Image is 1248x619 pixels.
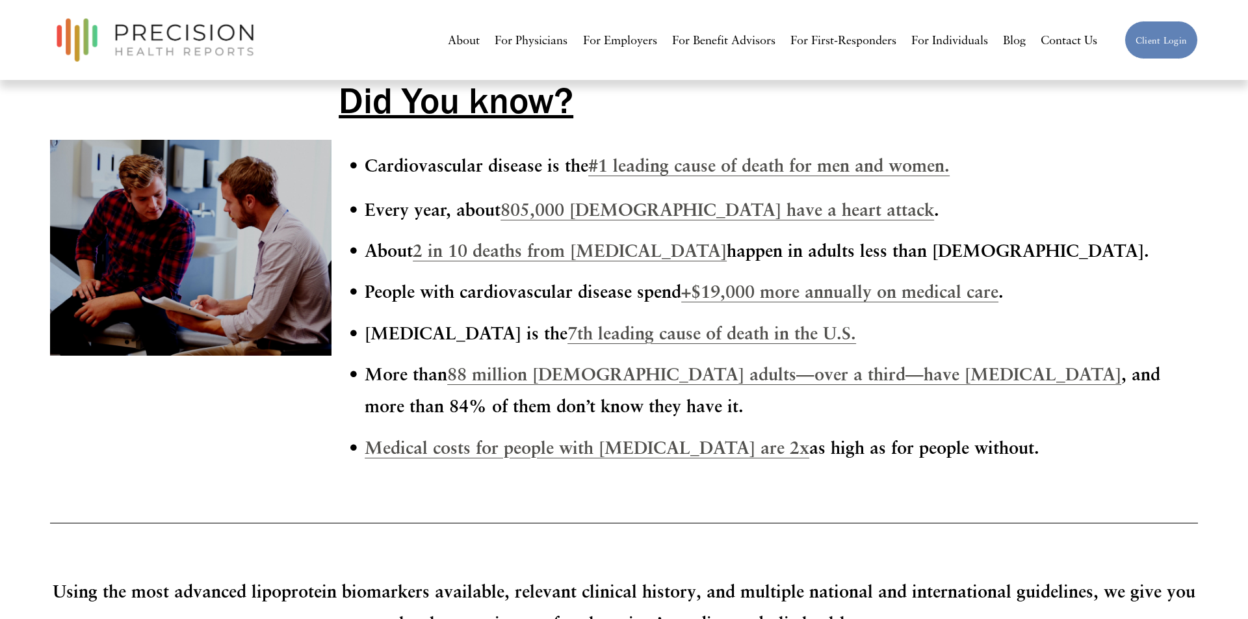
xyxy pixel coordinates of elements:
strong: happen in adults less than [DEMOGRAPHIC_DATA]. [727,239,1149,261]
strong: . [934,198,939,220]
a: 2 in 10 deaths from [MEDICAL_DATA] [413,239,727,261]
strong: Cardiovascular disease is the [365,154,588,176]
a: For First-Responders [790,28,896,52]
a: Medical costs for people with [MEDICAL_DATA] are 2x [365,436,809,458]
a: About [448,28,480,52]
strong: [MEDICAL_DATA] is the [365,322,567,343]
a: Blog [1003,28,1026,52]
strong: . [998,280,1004,302]
a: For Benefit Advisors [672,28,775,52]
a: 805,000 [DEMOGRAPHIC_DATA] have a heart attack [500,198,934,220]
strong: as high as for people without. [809,436,1039,458]
strong: Every year, about [365,198,500,220]
a: +$19,000 more annually on medical care [681,280,998,302]
img: Precision Health Reports [50,12,261,68]
a: Contact Us [1041,28,1097,52]
strong: People with cardiovascular disease spend [365,280,681,302]
a: For Individuals [911,28,988,52]
a: For Physicians [495,28,567,52]
a: Client Login [1124,21,1198,60]
a: 88 million [DEMOGRAPHIC_DATA] adults—over a third—have [MEDICAL_DATA] [447,363,1121,384]
strong: More than [365,363,447,384]
a: For Employers [583,28,657,52]
span: Did You know? [339,77,573,122]
a: 7th leading cause of death in the U.S. [567,322,856,343]
strong: About [365,239,413,261]
a: #1 leading cause of death for men and women. [588,154,950,176]
iframe: Chat Widget [1183,557,1248,619]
